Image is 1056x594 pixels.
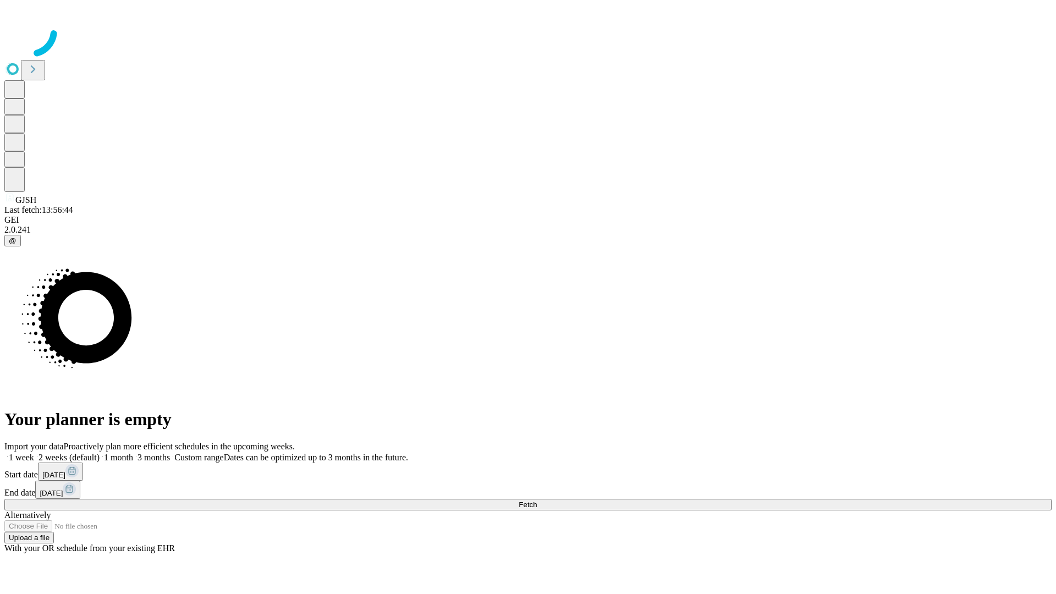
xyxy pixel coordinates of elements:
[38,463,83,481] button: [DATE]
[64,442,295,451] span: Proactively plan more efficient schedules in the upcoming weeks.
[4,510,51,520] span: Alternatively
[38,453,100,462] span: 2 weeks (default)
[137,453,170,462] span: 3 months
[4,215,1052,225] div: GEI
[174,453,223,462] span: Custom range
[35,481,80,499] button: [DATE]
[4,532,54,543] button: Upload a file
[4,205,73,215] span: Last fetch: 13:56:44
[4,481,1052,499] div: End date
[4,543,175,553] span: With your OR schedule from your existing EHR
[4,409,1052,430] h1: Your planner is empty
[40,489,63,497] span: [DATE]
[42,471,65,479] span: [DATE]
[4,499,1052,510] button: Fetch
[4,463,1052,481] div: Start date
[9,237,16,245] span: @
[224,453,408,462] span: Dates can be optimized up to 3 months in the future.
[519,501,537,509] span: Fetch
[4,442,64,451] span: Import your data
[4,225,1052,235] div: 2.0.241
[104,453,133,462] span: 1 month
[15,195,36,205] span: GJSH
[4,235,21,246] button: @
[9,453,34,462] span: 1 week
